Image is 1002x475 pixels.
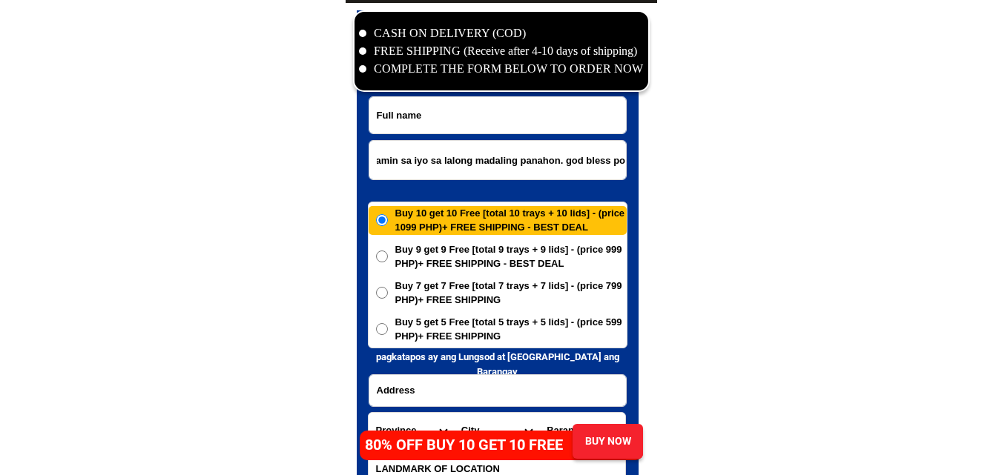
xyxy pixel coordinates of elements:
select: Select commune [539,413,624,448]
input: Buy 9 get 9 Free [total 9 trays + 9 lids] - (price 999 PHP)+ FREE SHIPPING - BEST DEAL [376,250,388,262]
span: Buy 10 get 10 Free [total 10 trays + 10 lids] - (price 1099 PHP)+ FREE SHIPPING - BEST DEAL [395,206,627,235]
li: CASH ON DELIVERY (COD) [359,24,644,42]
input: Input full_name [369,97,626,133]
select: Select district [454,413,539,448]
span: Buy 9 get 9 Free [total 9 trays + 9 lids] - (price 999 PHP)+ FREE SHIPPING - BEST DEAL [395,242,627,271]
li: FREE SHIPPING (Receive after 4-10 days of shipping) [359,42,644,60]
span: Buy 5 get 5 Free [total 5 trays + 5 lids] - (price 599 PHP)+ FREE SHIPPING [395,315,627,344]
span: Buy 7 get 7 Free [total 7 trays + 7 lids] - (price 799 PHP)+ FREE SHIPPING [395,279,627,308]
input: Buy 7 get 7 Free [total 7 trays + 7 lids] - (price 799 PHP)+ FREE SHIPPING [376,287,388,299]
li: COMPLETE THE FORM BELOW TO ORDER NOW [359,60,644,78]
input: Input phone_number [369,141,626,179]
div: BUY NOW [572,434,643,449]
input: Buy 5 get 5 Free [total 5 trays + 5 lids] - (price 599 PHP)+ FREE SHIPPING [376,323,388,335]
input: Input address [369,375,626,406]
h4: 80% OFF BUY 10 GET 10 FREE [365,434,579,456]
select: Select province [369,413,454,448]
input: Buy 10 get 10 Free [total 10 trays + 10 lids] - (price 1099 PHP)+ FREE SHIPPING - BEST DEAL [376,214,388,226]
